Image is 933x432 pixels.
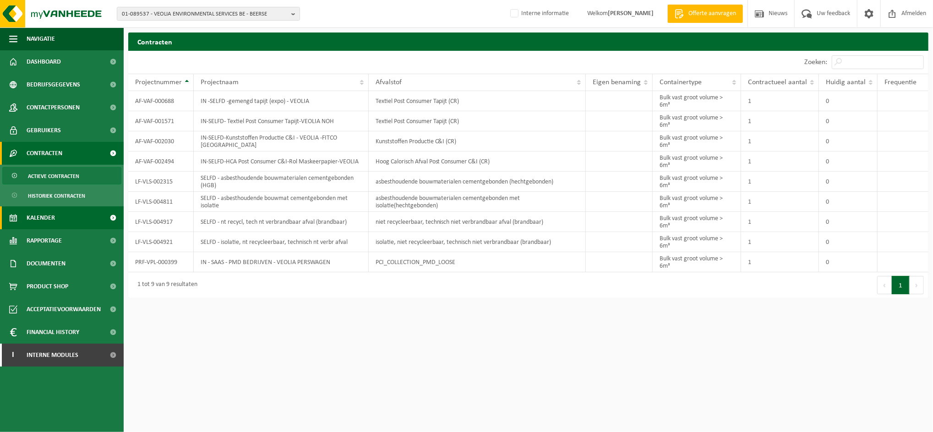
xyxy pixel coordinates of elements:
[369,151,586,172] td: Hoog Calorisch Afval Post Consumer C&I (CR)
[194,111,369,131] td: IN-SELFD- Textiel Post Consumer Tapijt-VEOLIA NOH
[9,344,17,367] span: I
[133,277,197,293] div: 1 tot 9 van 9 resultaten
[28,167,79,185] span: Actieve contracten
[819,212,878,232] td: 0
[122,7,288,21] span: 01-089537 - VEOLIA ENVIRONMENTAL SERVICES BE - BEERSE
[819,131,878,151] td: 0
[27,321,79,344] span: Financial History
[369,111,586,131] td: Textiel Post Consumer Tapijt (CR)
[27,275,68,298] span: Product Shop
[826,79,866,86] span: Huidig aantal
[194,232,369,252] td: SELFD - isolatie, nt recycleerbaar, technisch nt verbr afval
[369,192,586,212] td: asbesthoudende bouwmaterialen cementgebonden met isolatie(hechtgebonden)
[653,252,741,272] td: Bulk vast groot volume > 6m³
[135,79,182,86] span: Projectnummer
[194,212,369,232] td: SELFD - nt recycl, tech nt verbrandbaar afval (brandbaar)
[27,119,61,142] span: Gebruikers
[741,232,819,252] td: 1
[819,192,878,212] td: 0
[508,7,569,21] label: Interne informatie
[748,79,807,86] span: Contractueel aantal
[369,232,586,252] td: isolatie, niet recycleerbaar, technisch niet verbrandbaar (brandbaar)
[741,111,819,131] td: 1
[667,5,743,23] a: Offerte aanvragen
[653,172,741,192] td: Bulk vast groot volume > 6m³
[819,172,878,192] td: 0
[819,111,878,131] td: 0
[194,91,369,111] td: IN -SELFD -gemengd tapijt (expo) - VEOLIA
[128,111,194,131] td: AF-VAF-001571
[741,192,819,212] td: 1
[128,252,194,272] td: PRF-VPL-000399
[194,151,369,172] td: IN-SELFD-HCA Post Consumer C&I-Rol Maskeerpapier-VEOLIA
[741,252,819,272] td: 1
[2,187,121,204] a: Historiek contracten
[201,79,239,86] span: Projectnaam
[194,172,369,192] td: SELFD - asbesthoudende bouwmaterialen cementgebonden (HGB)
[741,131,819,151] td: 1
[117,7,300,21] button: 01-089537 - VEOLIA ENVIRONMENTAL SERVICES BE - BEERSE
[653,111,741,131] td: Bulk vast groot volume > 6m³
[653,91,741,111] td: Bulk vast groot volume > 6m³
[128,91,194,111] td: AF-VAF-000688
[27,96,80,119] span: Contactpersonen
[369,212,586,232] td: niet recycleerbaar, technisch niet verbrandbaar afval (brandbaar)
[741,91,819,111] td: 1
[27,142,62,165] span: Contracten
[653,151,741,172] td: Bulk vast groot volume > 6m³
[819,252,878,272] td: 0
[877,276,892,294] button: Previous
[27,50,61,73] span: Dashboard
[741,151,819,172] td: 1
[128,192,194,212] td: LF-VLS-004811
[128,151,194,172] td: AF-VAF-002494
[27,27,55,50] span: Navigatie
[369,172,586,192] td: asbesthoudende bouwmaterialen cementgebonden (hechtgebonden)
[194,192,369,212] td: SELFD - asbesthoudende bouwmat cementgebonden met isolatie
[128,32,928,50] h2: Contracten
[128,232,194,252] td: LF-VLS-004921
[608,10,654,17] strong: [PERSON_NAME]
[819,91,878,111] td: 0
[819,232,878,252] td: 0
[369,91,586,111] td: Textiel Post Consumer Tapijt (CR)
[369,131,586,151] td: Kunststoffen Productie C&I (CR)
[741,212,819,232] td: 1
[653,131,741,151] td: Bulk vast groot volume > 6m³
[27,229,62,252] span: Rapportage
[2,167,121,184] a: Actieve contracten
[128,172,194,192] td: LF-VLS-002315
[653,192,741,212] td: Bulk vast groot volume > 6m³
[27,73,80,96] span: Bedrijfsgegevens
[741,172,819,192] td: 1
[660,79,702,86] span: Containertype
[369,252,586,272] td: PCI_COLLECTION_PMD_LOOSE
[27,206,55,229] span: Kalender
[27,344,78,367] span: Interne modules
[28,187,85,205] span: Historiek contracten
[910,276,924,294] button: Next
[653,212,741,232] td: Bulk vast groot volume > 6m³
[27,252,65,275] span: Documenten
[686,9,738,18] span: Offerte aanvragen
[194,252,369,272] td: IN - SAAS - PMD BEDRIJVEN - VEOLIA PERSWAGEN
[128,131,194,151] td: AF-VAF-002030
[194,131,369,151] td: IN-SELFD-Kunststoffen Productie C&I - VEOLIA -FITCO [GEOGRAPHIC_DATA]
[376,79,402,86] span: Afvalstof
[27,298,101,321] span: Acceptatievoorwaarden
[804,59,827,66] label: Zoeken:
[819,151,878,172] td: 0
[892,276,910,294] button: 1
[593,79,641,86] span: Eigen benaming
[128,212,194,232] td: LF-VLS-004917
[653,232,741,252] td: Bulk vast groot volume > 6m³
[884,79,917,86] span: Frequentie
